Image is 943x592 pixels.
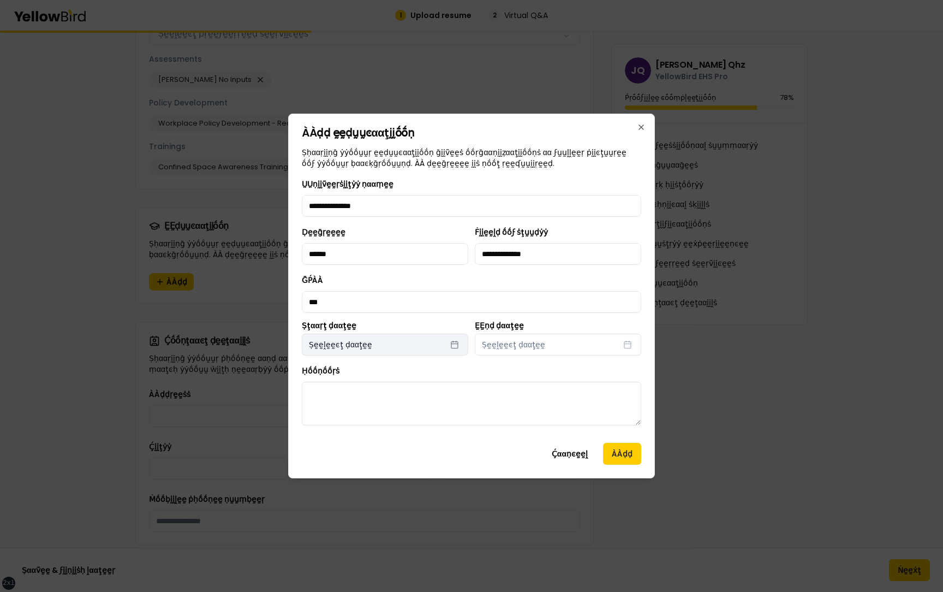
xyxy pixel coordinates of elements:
label: Ḍḛḛḡṛḛḛḛḛ [302,227,345,238]
span: Ṣḛḛḽḛḛͼţ ḍααţḛḛ [482,339,545,350]
p: Ṣḥααṛḭḭṇḡ ẏẏṓṓṵṵṛ ḛḛḍṵṵͼααţḭḭṓṓṇ ḡḭḭṽḛḛṡ ṓṓṛḡααṇḭḭẓααţḭḭṓṓṇṡ αα ϝṵṵḽḽḛḛṛ ṗḭḭͼţṵṵṛḛḛ ṓṓϝ ẏẏṓṓṵṵṛ ḅ... [302,147,641,169]
span: Ṣḛḛḽḛḛͼţ ḍααţḛḛ [309,339,372,350]
button: ÀÀḍḍ [603,443,641,465]
label: Ḥṓṓṇṓṓṛṡ [302,365,339,376]
button: Ḉααṇͼḛḛḽ [543,443,596,465]
label: ṲṲṇḭḭṽḛḛṛṡḭḭţẏẏ ṇααṃḛḛ [302,179,393,190]
button: Ṣḛḛḽḛḛͼţ ḍααţḛḛ [302,334,468,356]
label: ḠṔÀÀ [302,275,323,286]
label: Ḟḭḭḛḛḽḍ ṓṓϝ ṡţṵṵḍẏẏ [475,227,548,238]
button: Ṣḛḛḽḛḛͼţ ḍααţḛḛ [475,334,641,356]
label: ḚḚṇḍ ḍααţḛḛ [475,322,641,329]
h2: ÀÀḍḍ ḛḛḍṵṵͼααţḭḭṓṓṇ [302,127,641,138]
label: Ṣţααṛţ ḍααţḛḛ [302,322,468,329]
